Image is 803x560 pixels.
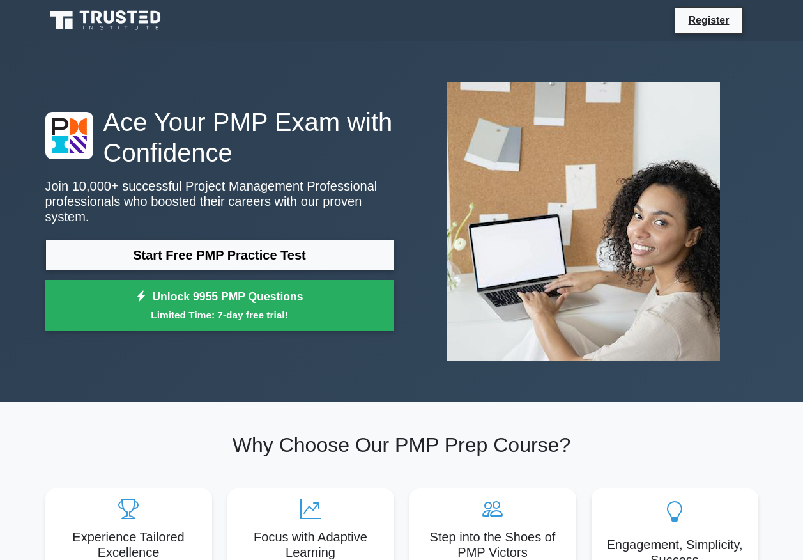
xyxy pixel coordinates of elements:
a: Unlock 9955 PMP QuestionsLimited Time: 7-day free trial! [45,280,394,331]
small: Limited Time: 7-day free trial! [61,307,378,322]
h2: Why Choose Our PMP Prep Course? [45,433,758,457]
a: Register [680,12,737,28]
h5: Experience Tailored Excellence [56,529,202,560]
p: Join 10,000+ successful Project Management Professional professionals who boosted their careers w... [45,178,394,224]
h5: Step into the Shoes of PMP Victors [420,529,566,560]
h5: Focus with Adaptive Learning [238,529,384,560]
h1: Ace Your PMP Exam with Confidence [45,107,394,168]
a: Start Free PMP Practice Test [45,240,394,270]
